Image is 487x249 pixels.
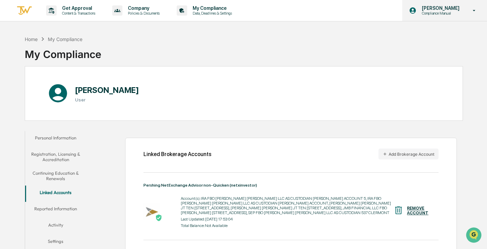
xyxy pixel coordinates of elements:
div: Linked Brokerage Accounts [143,151,211,157]
button: Continuing Education & Renewals [25,166,86,186]
img: 1746055101610-c473b297-6a78-478c-a979-82029cc54cd1 [7,52,19,64]
button: Personal Information [25,131,86,147]
div: Last Updated: [DATE] 17:53:04 [181,217,393,222]
button: Reported Information [25,202,86,218]
button: Registration, Licensing & Accreditation [25,147,86,167]
button: Add Brokerage Account [378,149,439,159]
p: My Compliance [187,5,235,11]
a: Powered byPylon [48,115,82,120]
img: REMOVE ACCOUNT [393,205,404,215]
h3: User [75,97,139,102]
div: REMOVE ACCOUNT [407,206,428,215]
div: 🗄️ [49,86,55,92]
p: Compliance Manual [416,11,463,16]
button: Linked Accounts [25,186,86,202]
div: My Compliance [48,36,82,42]
p: Data, Deadlines & Settings [187,11,235,16]
img: Active [155,214,162,221]
button: Start new chat [115,54,123,62]
p: How can we help? [7,14,123,25]
span: Preclearance [14,85,44,92]
span: Data Lookup [14,98,43,105]
input: Clear [18,31,112,38]
div: 🔎 [7,99,12,104]
img: logo [16,5,33,16]
a: 🖐️Preclearance [4,83,46,95]
div: My Compliance [25,43,101,60]
img: Pershing NetExchange Advisor non-Quicken (netxinvestor) - Active [143,203,160,220]
button: Activity [25,218,86,234]
div: Account(s): IRA FBO [PERSON_NAME] [PERSON_NAME] LLC AS CUSTODIAN [PERSON_NAME] ACCOUNT 5, IRA FBO... [181,196,393,215]
span: Pylon [67,115,82,120]
p: [PERSON_NAME] [416,5,463,11]
span: Attestations [56,85,84,92]
p: Get Approval [57,5,99,11]
h1: [PERSON_NAME] [75,85,139,95]
div: 🖐️ [7,86,12,92]
p: Company [122,5,163,11]
div: Start new chat [23,52,111,59]
div: Pershing NetExchange Advisor non-Quicken (netxinvestor) [143,183,439,188]
a: 🔎Data Lookup [4,96,45,108]
p: Policies & Documents [122,11,163,16]
p: Content & Transactions [57,11,99,16]
div: Total Balance: Not Available [181,223,393,228]
a: 🗄️Attestations [46,83,87,95]
div: We're available if you need us! [23,59,86,64]
iframe: Open customer support [465,227,484,245]
div: Home [25,36,38,42]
